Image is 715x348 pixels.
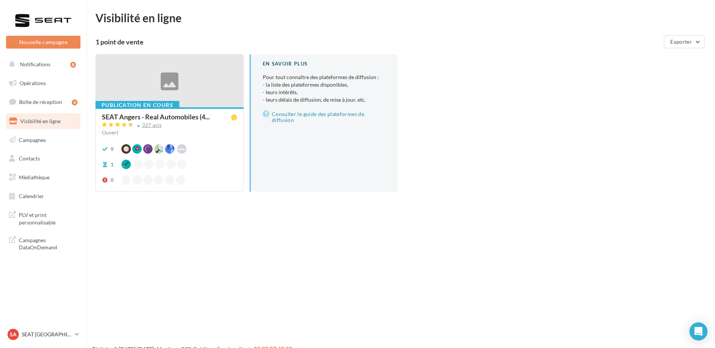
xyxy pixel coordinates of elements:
a: Visibilité en ligne [5,113,82,129]
li: - leurs délais de diffusion, de mise à jour, etc. [263,96,386,104]
span: Boîte de réception [19,99,62,105]
span: Campagnes [19,136,46,143]
div: Open Intercom Messenger [689,322,707,340]
div: 4 [72,99,77,105]
div: 327 avis [142,123,162,128]
span: Visibilité en ligne [20,118,61,124]
a: Calendrier [5,188,82,204]
a: 327 avis [102,121,237,130]
button: Notifications 8 [5,56,79,72]
a: Contacts [5,151,82,166]
div: 9 [111,145,114,153]
a: Campagnes [5,132,82,148]
li: - leurs intérêts, [263,89,386,96]
span: Médiathèque [19,174,50,180]
span: Contacts [19,155,40,162]
a: Médiathèque [5,169,82,185]
div: 0 [111,176,114,184]
a: Campagnes DataOnDemand [5,232,82,254]
span: SA [10,331,17,338]
p: SEAT [GEOGRAPHIC_DATA] [22,331,72,338]
li: - la liste des plateformes disponibles, [263,81,386,89]
span: PLV et print personnalisable [19,210,77,226]
div: Publication en cours [95,101,179,109]
span: Ouvert [102,129,118,136]
span: Exporter [670,38,692,45]
a: Opérations [5,75,82,91]
button: Exporter [664,35,704,48]
span: Notifications [20,61,50,67]
div: 8 [70,62,76,68]
a: SA SEAT [GEOGRAPHIC_DATA] [6,327,80,342]
p: Pour tout connaître des plateformes de diffusion : [263,73,386,104]
div: 1 [111,161,114,168]
a: Consulter le guide des plateformes de diffusion [263,110,386,125]
span: Calendrier [19,193,44,199]
a: PLV et print personnalisable [5,207,82,229]
button: Nouvelle campagne [6,36,80,49]
span: Campagnes DataOnDemand [19,235,77,251]
div: Visibilité en ligne [95,12,706,23]
span: SEAT Angers - Real Automobiles (4... [102,113,210,120]
a: Boîte de réception4 [5,94,82,110]
div: En savoir plus [263,60,386,67]
span: Opérations [20,80,46,86]
div: 1 point de vente [95,38,661,45]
